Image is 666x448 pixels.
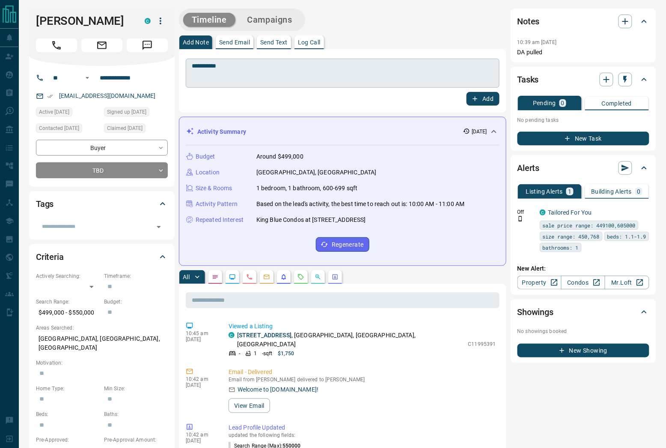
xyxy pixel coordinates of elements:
[36,14,132,28] h1: [PERSON_NAME]
[540,209,546,215] div: condos.ca
[517,264,649,273] p: New Alert:
[229,432,496,438] p: updated the following fields:
[47,93,53,99] svg: Email Verified
[332,274,339,280] svg: Agent Actions
[637,189,640,195] p: 0
[237,331,464,349] p: , [GEOGRAPHIC_DATA], [GEOGRAPHIC_DATA], [GEOGRAPHIC_DATA]
[196,152,215,161] p: Budget
[36,385,100,392] p: Home Type:
[186,432,216,438] p: 10:42 am
[256,152,303,161] p: Around $499,000
[36,38,77,52] span: Call
[526,189,563,195] p: Listing Alerts
[517,15,540,28] h2: Notes
[246,274,253,280] svg: Calls
[107,124,143,133] span: Claimed [DATE]
[229,377,496,383] p: Email from [PERSON_NAME] delivered to [PERSON_NAME]
[145,18,151,24] div: condos.ca
[186,124,499,140] div: Activity Summary[DATE]
[260,39,288,45] p: Send Text
[238,385,318,394] p: Welcome to [DOMAIN_NAME]!
[104,410,168,418] p: Baths:
[107,108,146,116] span: Signed up [DATE]
[81,38,122,52] span: Email
[468,340,496,348] p: C11995391
[36,332,168,355] p: [GEOGRAPHIC_DATA], [GEOGRAPHIC_DATA], [GEOGRAPHIC_DATA]
[186,330,216,336] p: 10:45 am
[517,305,554,319] h2: Showings
[517,11,649,32] div: Notes
[256,215,366,224] p: King Blue Condos at [STREET_ADDRESS]
[36,306,100,320] p: $499,000 - $550,000
[196,184,232,193] p: Size & Rooms
[36,298,100,306] p: Search Range:
[517,161,540,175] h2: Alerts
[39,108,69,116] span: Active [DATE]
[256,168,377,177] p: [GEOGRAPHIC_DATA], [GEOGRAPHIC_DATA]
[543,243,579,252] span: bathrooms: 1
[229,322,496,331] p: Viewed a Listing
[256,184,358,193] p: 1 bedroom, 1 bathroom, 600-699 sqft
[602,100,632,106] p: Completed
[517,208,535,216] p: Off
[237,332,291,339] a: [STREET_ADDRESS]
[517,39,557,45] p: 10:39 am [DATE]
[239,350,240,357] p: -
[183,39,209,45] p: Add Note
[278,350,294,357] p: $1,750
[561,100,565,106] p: 0
[82,73,92,83] button: Open
[229,274,236,280] svg: Lead Browsing Activity
[280,274,287,280] svg: Listing Alerts
[517,132,649,145] button: New Task
[36,324,168,332] p: Areas Searched:
[561,276,605,289] a: Condos
[196,200,238,209] p: Activity Pattern
[36,359,168,367] p: Motivation:
[186,336,216,342] p: [DATE]
[127,38,168,52] span: Message
[104,272,168,280] p: Timeframe:
[59,92,156,99] a: [EMAIL_ADDRESS][DOMAIN_NAME]
[36,436,100,444] p: Pre-Approved:
[197,127,246,136] p: Activity Summary
[36,107,100,119] div: Sat Oct 11 2025
[517,69,649,90] div: Tasks
[548,209,592,216] a: Tailored For You
[153,221,165,233] button: Open
[517,114,649,127] p: No pending tasks
[196,168,220,177] p: Location
[36,124,100,136] div: Sat Oct 11 2025
[183,13,235,27] button: Timeline
[36,162,168,178] div: TBD
[104,298,168,306] p: Budget:
[39,124,79,133] span: Contacted [DATE]
[517,216,523,222] svg: Push Notification Only
[36,272,100,280] p: Actively Searching:
[219,39,250,45] p: Send Email
[517,344,649,357] button: New Showing
[568,189,571,195] p: 1
[517,48,649,57] p: DA pulled
[36,194,168,214] div: Tags
[517,276,562,289] a: Property
[517,158,649,178] div: Alerts
[298,39,321,45] p: Log Call
[229,423,496,432] p: Lead Profile Updated
[517,327,649,335] p: No showings booked
[315,274,321,280] svg: Opportunities
[533,100,556,106] p: Pending
[607,232,646,241] span: beds: 1.1-1.9
[256,200,465,209] p: Based on the lead's activity, the best time to reach out is: 10:00 AM - 11:00 AM
[229,398,270,413] button: View Email
[229,332,235,338] div: condos.ca
[316,237,369,252] button: Regenerate
[297,274,304,280] svg: Requests
[472,128,487,136] p: [DATE]
[104,436,168,444] p: Pre-Approval Amount:
[239,13,301,27] button: Campaigns
[104,385,168,392] p: Min Size:
[254,350,257,357] p: 1
[186,382,216,388] p: [DATE]
[517,302,649,322] div: Showings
